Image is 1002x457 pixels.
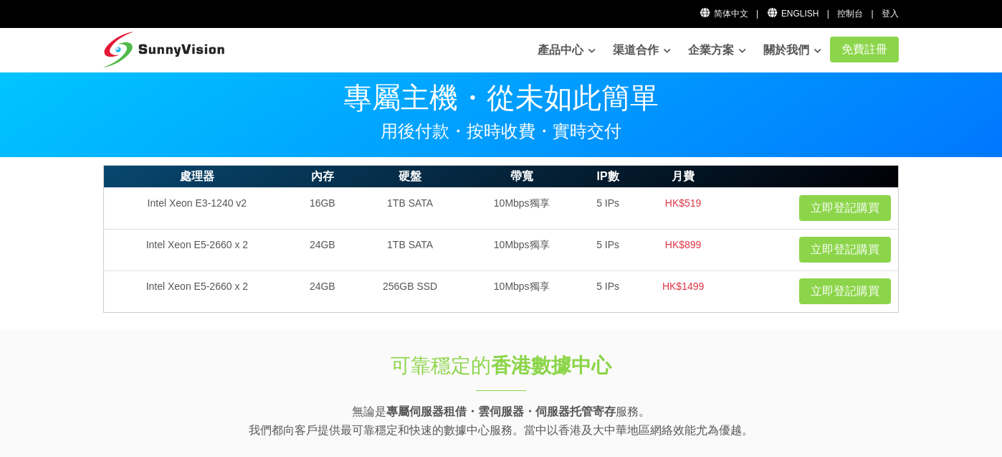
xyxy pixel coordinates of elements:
[578,187,638,229] td: 5 IPs
[638,187,728,229] td: HK$519
[827,7,829,21] li: |
[104,229,290,270] td: Intel Xeon E5-2660 x 2
[355,187,465,229] td: 1TB SATA
[799,278,891,304] a: 立即登記購買
[465,229,578,270] td: 10Mbps獨享
[465,270,578,312] td: 10Mbps獨享
[104,187,290,229] td: Intel Xeon E3-1240 v2
[830,37,899,62] a: 免費註冊
[103,83,899,112] p: 專屬主機・從未如此簡單
[872,7,874,21] li: |
[491,354,611,377] strong: 香港數據中心
[104,166,290,188] th: 處理器
[355,270,465,312] td: 256GB SSD
[799,195,891,221] a: 立即登記購買
[538,36,596,65] a: 產品中心
[386,405,616,418] strong: 專屬伺服器租借・雲伺服器・伺服器托管寄存
[465,166,578,188] th: 帶寬
[638,166,728,188] th: 月費
[699,9,748,19] a: 简体中文
[103,402,899,439] p: 無論是 服務。 我們都向客戶提供最可靠穩定和快速的數據中心服務。當中以香港及大中華地區網絡效能尤為優越。
[638,229,728,270] td: HK$899
[465,187,578,229] td: 10Mbps獨享
[578,270,638,312] td: 5 IPs
[290,166,355,188] th: 內存
[290,270,355,312] td: 24GB
[613,36,671,65] a: 渠道合作
[104,270,290,312] td: Intel Xeon E5-2660 x 2
[290,229,355,270] td: 24GB
[638,270,728,312] td: HK$1499
[688,36,746,65] a: 企業方案
[355,166,465,188] th: 硬盤
[756,7,758,21] li: |
[578,229,638,270] td: 5 IPs
[262,352,740,380] h1: 可靠穩定的
[766,9,819,19] a: English
[578,166,638,188] th: IP數
[837,9,863,19] a: 控制台
[799,237,891,263] a: 立即登記購買
[882,9,899,19] a: 登入
[355,229,465,270] td: 1TB SATA
[103,123,899,140] p: 用後付款・按時收費・實時交付
[290,187,355,229] td: 16GB
[763,36,821,65] a: 關於我們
